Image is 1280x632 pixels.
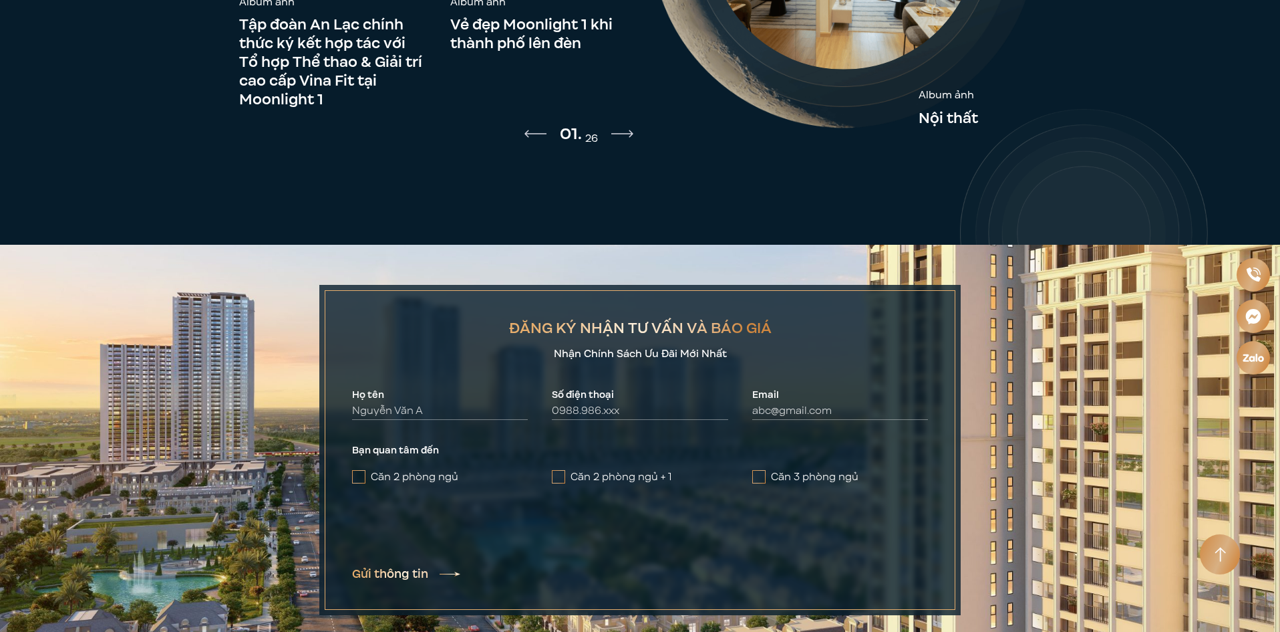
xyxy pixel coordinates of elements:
label: Bạn quan tâm đến [352,444,928,458]
img: Arrow icon [1215,547,1226,562]
a: Vẻ đẹp Moonlight 1 khi thành phố lên đèn [450,15,633,53]
img: Phone icon [1246,268,1261,282]
span: 26 [585,131,598,146]
img: Zalo icon [1242,353,1265,362]
button: Gửi thông tin [352,566,460,581]
label: Căn 3 phòng ngủ [752,469,928,485]
div: Next slide [611,126,633,142]
label: Căn 2 phòng ngủ [352,469,528,485]
iframe: reCAPTCHA [352,506,555,558]
span: 01. [560,122,582,146]
a: Tập đoàn An Lạc chính thức ký kết hợp tác với Tổ hợp Thể thao & Giải trí cao cấp Vina Fit tại Moo... [239,15,422,109]
div: Previous slide [524,126,546,142]
img: Messenger icon [1245,308,1261,324]
input: abc@gmail.com [752,403,928,420]
span: Album ảnh [919,88,978,104]
p: Nhận Chính Sách Ưu Đãi Mới Nhất [352,346,928,362]
input: Nguyễn Văn A [352,403,528,420]
h2: ĐĂNG KÝ NHẬN TƯ VẤN VÀ BÁO GIÁ [509,318,772,339]
input: 0988.986.xxx [552,403,728,420]
label: Căn 2 phòng ngủ + 1 [552,469,728,485]
label: Email [752,389,928,403]
a: Nội thất [919,108,978,127]
label: Số điện thoại [552,389,728,403]
label: Họ tên [352,389,528,403]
